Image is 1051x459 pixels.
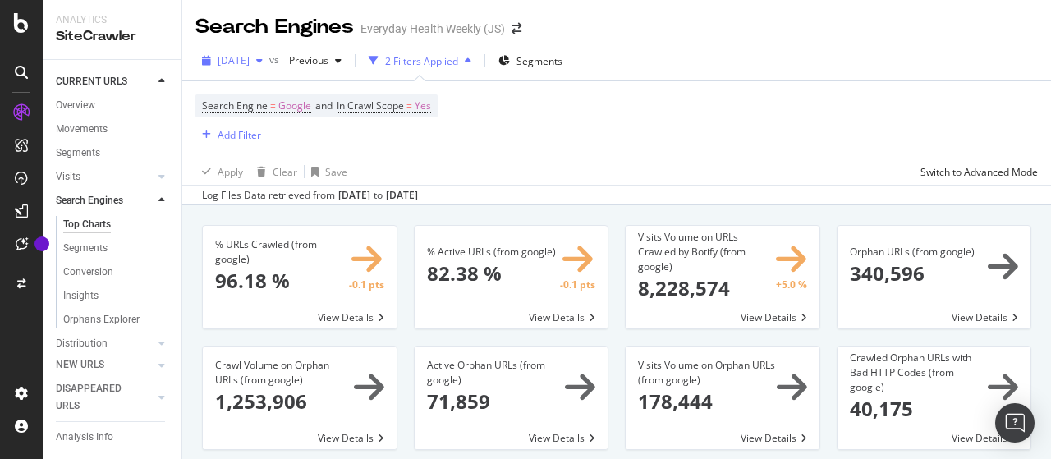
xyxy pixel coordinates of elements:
[492,48,569,74] button: Segments
[56,192,123,209] div: Search Engines
[56,429,170,446] a: Analysis Info
[516,54,562,68] span: Segments
[250,158,297,185] button: Clear
[56,429,113,446] div: Analysis Info
[218,128,261,142] div: Add Filter
[63,216,170,233] a: Top Charts
[914,158,1038,185] button: Switch to Advanced Mode
[56,356,104,374] div: NEW URLS
[63,287,170,305] a: Insights
[282,48,348,74] button: Previous
[385,54,458,68] div: 2 Filters Applied
[195,13,354,41] div: Search Engines
[63,311,170,328] a: Orphans Explorer
[56,121,108,138] div: Movements
[56,27,168,46] div: SiteCrawler
[56,73,127,90] div: CURRENT URLS
[338,188,370,203] div: [DATE]
[56,356,154,374] a: NEW URLS
[406,99,412,112] span: =
[337,99,404,112] span: In Crawl Scope
[282,53,328,67] span: Previous
[56,97,95,114] div: Overview
[63,264,113,281] div: Conversion
[56,380,139,415] div: DISAPPEARED URLS
[415,94,431,117] span: Yes
[269,53,282,67] span: vs
[202,99,268,112] span: Search Engine
[273,165,297,179] div: Clear
[63,240,108,257] div: Segments
[270,99,276,112] span: =
[56,168,80,186] div: Visits
[995,403,1035,443] div: Open Intercom Messenger
[63,216,111,233] div: Top Charts
[56,380,154,415] a: DISAPPEARED URLS
[278,94,311,117] span: Google
[315,99,333,112] span: and
[325,165,347,179] div: Save
[56,192,154,209] a: Search Engines
[218,165,243,179] div: Apply
[920,165,1038,179] div: Switch to Advanced Mode
[56,168,154,186] a: Visits
[63,311,140,328] div: Orphans Explorer
[218,53,250,67] span: 2025 Sep. 28th
[63,287,99,305] div: Insights
[56,335,154,352] a: Distribution
[195,158,243,185] button: Apply
[362,48,478,74] button: 2 Filters Applied
[386,188,418,203] div: [DATE]
[63,264,170,281] a: Conversion
[56,145,170,162] a: Segments
[56,97,170,114] a: Overview
[56,335,108,352] div: Distribution
[63,240,170,257] a: Segments
[56,121,170,138] a: Movements
[360,21,505,37] div: Everyday Health Weekly (JS)
[56,73,154,90] a: CURRENT URLS
[56,145,100,162] div: Segments
[195,125,261,145] button: Add Filter
[305,158,347,185] button: Save
[56,13,168,27] div: Analytics
[202,188,418,203] div: Log Files Data retrieved from to
[195,48,269,74] button: [DATE]
[512,23,521,34] div: arrow-right-arrow-left
[34,236,49,251] div: Tooltip anchor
